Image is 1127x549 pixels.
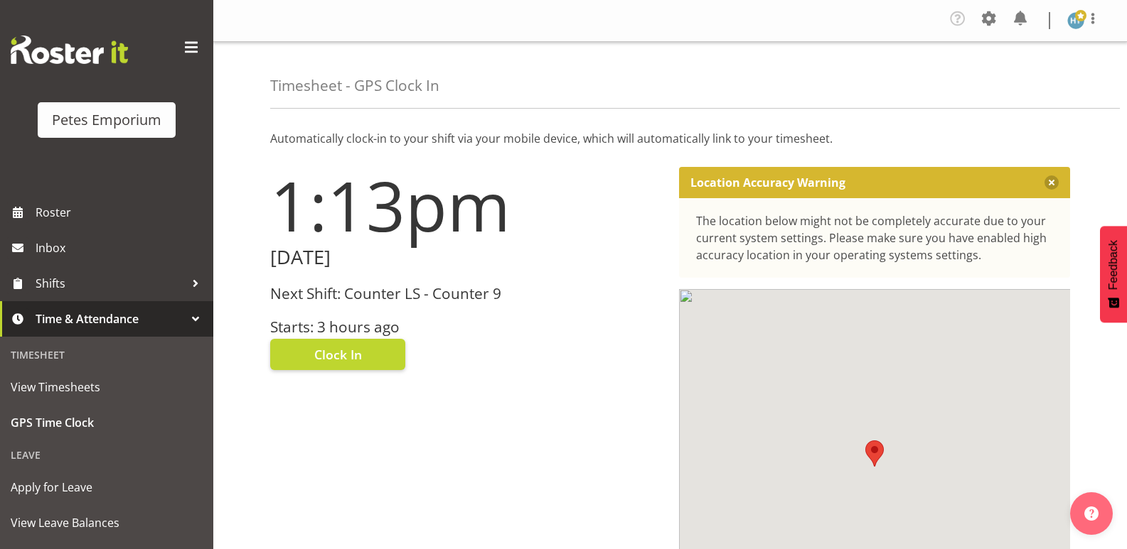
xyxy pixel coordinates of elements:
p: Automatically clock-in to your shift via your mobile device, which will automatically link to you... [270,130,1070,147]
span: GPS Time Clock [11,412,203,433]
span: View Leave Balances [11,512,203,533]
a: View Leave Balances [4,505,210,540]
div: Petes Emporium [52,109,161,131]
h1: 1:13pm [270,167,662,244]
span: Clock In [314,345,362,364]
h3: Next Shift: Counter LS - Counter 9 [270,286,662,302]
div: Leave [4,440,210,469]
span: Roster [36,202,206,223]
div: The location below might not be completely accurate due to your current system settings. Please m... [696,212,1054,263]
h2: [DATE] [270,246,662,268]
button: Clock In [270,339,405,370]
img: help-xxl-2.png [1084,506,1099,521]
p: Location Accuracy Warning [690,175,845,190]
span: Shifts [36,273,185,294]
img: helena-tomlin701.jpg [1067,12,1084,29]
a: GPS Time Clock [4,405,210,440]
button: Feedback - Show survey [1100,226,1127,322]
h4: Timesheet - GPS Clock In [270,77,439,94]
h3: Starts: 3 hours ago [270,319,662,335]
a: Apply for Leave [4,469,210,505]
a: View Timesheets [4,369,210,405]
span: Feedback [1107,240,1120,290]
span: View Timesheets [11,376,203,398]
span: Time & Attendance [36,308,185,330]
span: Apply for Leave [11,477,203,498]
div: Timesheet [4,340,210,369]
span: Inbox [36,237,206,259]
button: Close message [1045,175,1059,190]
img: Rosterit website logo [11,36,128,64]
